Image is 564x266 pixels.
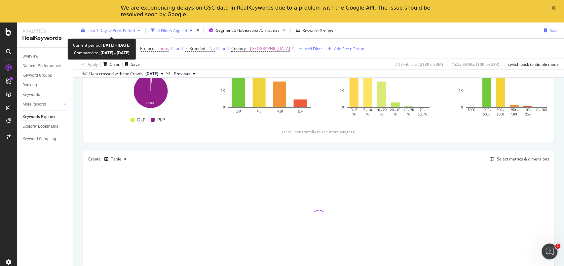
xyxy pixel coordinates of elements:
span: Previous [174,71,190,77]
a: Keyword Groups [22,72,68,79]
svg: A chart. [456,55,559,117]
div: Table [111,157,121,161]
span: = [247,46,249,51]
text: % [380,112,383,116]
text: 5000 + [468,109,478,112]
text: 1000 - [482,109,491,112]
div: We are experiencing delays on GSC data in RealKeywords due to a problem with the Google API. The ... [121,5,433,18]
div: Content Performance [22,63,61,69]
span: No [209,44,215,53]
text: 250 - [510,109,518,112]
svg: A chart. [99,70,202,109]
div: Keyword Groups [303,27,333,33]
div: Create [88,154,129,164]
a: Overview [22,53,68,60]
text: 0 - 5 [351,109,357,112]
text: 5000 [483,112,491,116]
div: Save [131,61,140,67]
text: 10 - 20 [376,109,387,112]
div: Ranking [22,82,37,89]
span: Segment: G+E/Seasonal/Christmas [216,27,280,33]
text: 20 - 40 [390,109,400,112]
span: 2025 Oct. 4th [145,71,158,77]
b: [DATE] - [DATE] [99,50,129,56]
button: 4 Filters Applied [148,25,195,36]
text: 11+ [297,110,303,113]
div: A chart. [218,55,321,117]
text: 5 - 10 [363,109,372,112]
div: Select metrics & dimensions [497,156,549,162]
div: Keywords [22,91,40,98]
div: Compared to: [74,49,129,57]
text: 98.8% [146,102,155,105]
div: Analytics [22,28,68,34]
button: Clear [101,59,120,69]
span: vs [166,70,171,76]
text: 4-6 [257,110,262,113]
span: [GEOGRAPHIC_DATA] [250,44,290,53]
button: Save [542,25,559,36]
span: PLP [157,116,165,124]
div: 46.52 % URLs ( 10K on 21K ) [451,61,499,67]
div: Keywords Explorer [22,113,56,120]
span: Last 7 Days [88,27,109,33]
div: Switch back to Simple mode [508,61,559,67]
a: Keywords Explorer [22,113,68,120]
div: times [195,27,201,34]
span: = [206,46,208,51]
span: DLP [137,116,145,124]
div: Clear [110,61,120,67]
text: 1K [221,89,225,93]
b: [DATE] - [DATE] [101,42,130,48]
text: 40 - 70 [404,109,414,112]
button: Keyword Groups [293,25,336,36]
a: Keywords [22,91,68,98]
text: 1000 [497,112,504,116]
div: and [176,46,183,51]
div: A chart. [337,55,440,117]
button: Segment:G+E/Seasonal/Christmas [206,25,288,36]
div: RealKeywords [22,34,68,42]
text: 1-3 [236,110,241,113]
span: https [160,44,169,53]
text: 500 - [497,109,504,112]
text: 0 [461,106,463,109]
text: % [394,112,396,116]
div: Add Filter [305,46,322,51]
div: (scroll horizontally to see more widgets) [91,129,546,135]
button: and [222,45,229,52]
text: % [353,112,356,116]
div: Add Filter Group [334,46,364,51]
div: Apply [88,61,98,67]
span: Is Branded [185,46,205,51]
div: Close [551,6,558,10]
div: 7.19 % Clicks ( 213K on 3M ) [395,61,443,67]
text: % [366,112,369,116]
div: Data crossed with the Crawls [89,71,143,77]
text: 250 [525,112,531,116]
button: Add Filter Group [325,45,364,53]
div: Keyword Sampling [22,136,56,143]
text: 0 - 100 [536,109,547,112]
a: Ranking [22,82,68,89]
button: Add Filter [296,45,322,53]
text: 1K [340,89,344,93]
text: 1K [459,89,463,93]
span: Country [231,46,246,51]
text: % [407,112,410,116]
button: Last 7 DaysvsPrev. Period [79,25,143,36]
div: Keyword Groups [22,72,52,79]
div: Explorer Bookmarks [22,123,58,130]
a: Explorer Bookmarks [22,123,68,130]
a: Content Performance [22,63,68,69]
button: Select metrics & dimensions [488,155,549,163]
button: and [176,45,183,52]
text: 7-10 [276,110,283,113]
button: [DATE] [143,70,166,78]
button: Save [123,59,140,69]
a: Keyword Sampling [22,136,68,143]
iframe: Intercom live chat [542,244,557,259]
span: 1 [555,244,560,249]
